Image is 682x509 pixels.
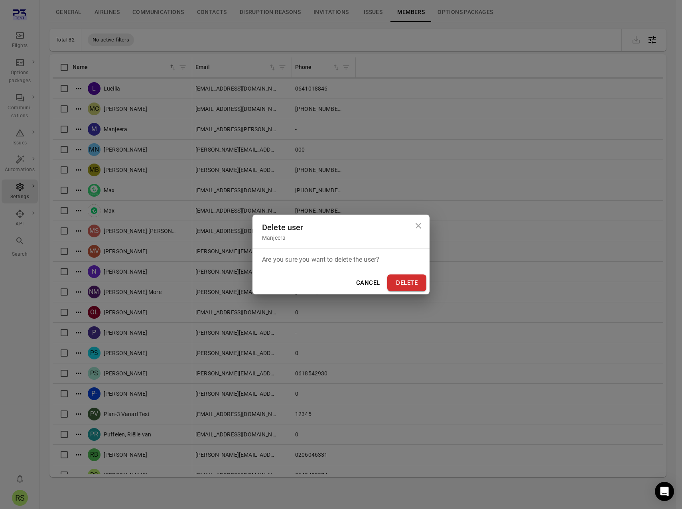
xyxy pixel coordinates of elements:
[262,221,420,234] div: Delete user
[352,274,384,291] button: Cancel
[262,234,420,242] div: Manjeera
[262,255,420,264] p: Are you sure you want to delete the user?
[410,218,426,234] button: Close dialog
[655,482,674,501] div: Open Intercom Messenger
[387,274,426,291] button: Delete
